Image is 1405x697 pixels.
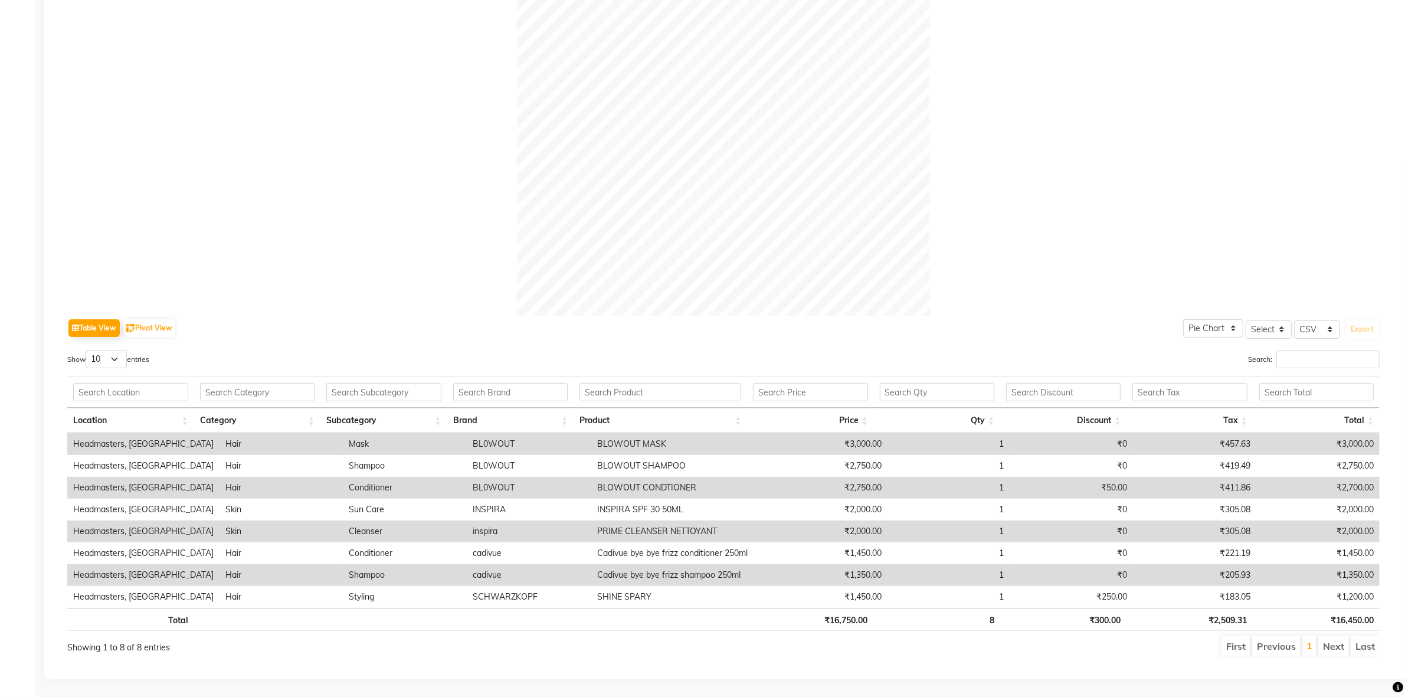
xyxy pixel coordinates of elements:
[453,383,568,401] input: Search Brand
[67,433,220,455] td: Headmasters, [GEOGRAPHIC_DATA]
[67,455,220,477] td: Headmasters, [GEOGRAPHIC_DATA]
[343,564,467,586] td: Shampoo
[764,542,887,564] td: ₹1,450.00
[67,634,604,654] div: Showing 1 to 8 of 8 entries
[467,521,591,542] td: inspira
[467,586,591,608] td: SCHWARZKOPF
[579,383,741,401] input: Search Product
[447,408,574,433] th: Brand: activate to sort column ascending
[1126,608,1253,631] th: ₹2,509.31
[343,477,467,499] td: Conditioner
[1133,586,1256,608] td: ₹183.05
[467,455,591,477] td: BL0WOUT
[343,433,467,455] td: Mask
[343,542,467,564] td: Conditioner
[220,455,343,477] td: Hair
[1346,319,1378,339] button: Export
[887,455,1010,477] td: 1
[887,521,1010,542] td: 1
[887,433,1010,455] td: 1
[1133,477,1256,499] td: ₹411.86
[1133,521,1256,542] td: ₹305.08
[591,477,764,499] td: BLOWOUT CONDTIONER
[1276,350,1380,368] input: Search:
[467,564,591,586] td: cadivue
[67,408,194,433] th: Location: activate to sort column ascending
[220,586,343,608] td: Hair
[67,521,220,542] td: Headmasters, [GEOGRAPHIC_DATA]
[1256,499,1380,521] td: ₹2,000.00
[320,408,447,433] th: Subcategory: activate to sort column ascending
[1133,499,1256,521] td: ₹305.08
[1253,408,1380,433] th: Total: activate to sort column ascending
[1000,608,1126,631] th: ₹300.00
[1133,433,1256,455] td: ₹457.63
[220,521,343,542] td: Skin
[343,586,467,608] td: Styling
[764,455,887,477] td: ₹2,750.00
[880,383,994,401] input: Search Qty
[887,564,1010,586] td: 1
[747,608,873,631] th: ₹16,750.00
[1133,542,1256,564] td: ₹221.19
[764,477,887,499] td: ₹2,750.00
[1010,542,1133,564] td: ₹0
[343,521,467,542] td: Cleanser
[1010,477,1133,499] td: ₹50.00
[764,521,887,542] td: ₹2,000.00
[887,499,1010,521] td: 1
[1000,408,1126,433] th: Discount: activate to sort column ascending
[67,564,220,586] td: Headmasters, [GEOGRAPHIC_DATA]
[753,383,867,401] input: Search Price
[343,455,467,477] td: Shampoo
[467,499,591,521] td: INSPIRA
[887,542,1010,564] td: 1
[326,383,441,401] input: Search Subcategory
[1256,564,1380,586] td: ₹1,350.00
[194,408,320,433] th: Category: activate to sort column ascending
[764,564,887,586] td: ₹1,350.00
[67,499,220,521] td: Headmasters, [GEOGRAPHIC_DATA]
[220,542,343,564] td: Hair
[591,499,764,521] td: INSPIRA SPF 30 50ML
[467,542,591,564] td: cadivue
[591,586,764,608] td: SHINE SPARY
[1010,433,1133,455] td: ₹0
[220,433,343,455] td: Hair
[67,477,220,499] td: Headmasters, [GEOGRAPHIC_DATA]
[764,586,887,608] td: ₹1,450.00
[1248,350,1380,368] label: Search:
[1306,640,1312,652] a: 1
[1256,521,1380,542] td: ₹2,000.00
[126,324,135,333] img: pivot.png
[1253,608,1380,631] th: ₹16,450.00
[67,542,220,564] td: Headmasters, [GEOGRAPHIC_DATA]
[887,477,1010,499] td: 1
[874,408,1000,433] th: Qty: activate to sort column ascending
[343,499,467,521] td: Sun Care
[1256,455,1380,477] td: ₹2,750.00
[887,586,1010,608] td: 1
[1133,564,1256,586] td: ₹205.93
[68,319,120,337] button: Table View
[1010,586,1133,608] td: ₹250.00
[1010,455,1133,477] td: ₹0
[574,408,747,433] th: Product: activate to sort column ascending
[73,383,188,401] input: Search Location
[1010,564,1133,586] td: ₹0
[1256,542,1380,564] td: ₹1,450.00
[591,521,764,542] td: PRIME CLEANSER NETTOYANT
[467,433,591,455] td: BL0WOUT
[1010,499,1133,521] td: ₹0
[1256,477,1380,499] td: ₹2,700.00
[764,499,887,521] td: ₹2,000.00
[1256,433,1380,455] td: ₹3,000.00
[123,319,175,337] button: Pivot View
[86,350,127,368] select: Showentries
[591,455,764,477] td: BLOWOUT SHAMPOO
[1256,586,1380,608] td: ₹1,200.00
[67,608,194,631] th: Total
[220,499,343,521] td: Skin
[1010,521,1133,542] td: ₹0
[220,564,343,586] td: Hair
